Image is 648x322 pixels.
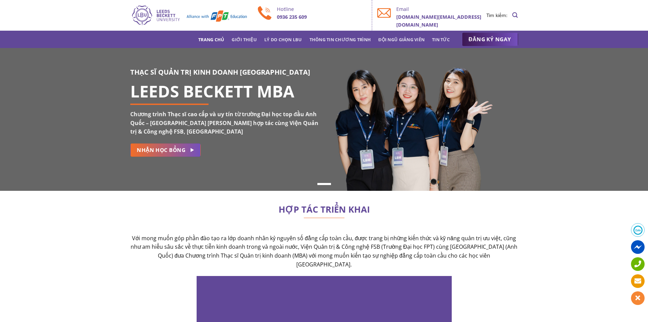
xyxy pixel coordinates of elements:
strong: Chương trình Thạc sĩ cao cấp và uy tín từ trường Đại học top đầu Anh Quốc – [GEOGRAPHIC_DATA] [PE... [130,110,318,135]
a: Lý do chọn LBU [264,33,302,46]
p: Với mong muốn góp phần đào tạo ra lớp doanh nhân kỷ nguyên số đẳng cấp toàn cầu, được trang bị nh... [130,234,518,269]
a: Thông tin chương trình [310,33,371,46]
p: Email [396,5,486,13]
li: Page dot 1 [317,183,331,185]
h1: LEEDS BECKETT MBA [130,87,319,95]
a: Giới thiệu [232,33,257,46]
b: 0936 235 609 [277,14,307,20]
a: Search [512,9,518,22]
a: Tin tức [432,33,450,46]
span: NHẬN HỌC BỔNG [137,146,185,154]
img: Thạc sĩ Quản trị kinh doanh Quốc tế [130,4,248,26]
span: ĐĂNG KÝ NGAY [469,35,511,44]
li: Tìm kiếm: [486,12,508,19]
p: Hotline [277,5,367,13]
a: Đội ngũ giảng viên [378,33,425,46]
a: NHẬN HỌC BỔNG [130,143,201,157]
b: [DOMAIN_NAME][EMAIL_ADDRESS][DOMAIN_NAME] [396,14,481,28]
h2: HỢP TÁC TRIỂN KHAI [130,206,518,213]
a: ĐĂNG KÝ NGAY [462,33,518,46]
h3: THẠC SĨ QUẢN TRỊ KINH DOANH [GEOGRAPHIC_DATA] [130,67,319,78]
a: Trang chủ [198,33,224,46]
